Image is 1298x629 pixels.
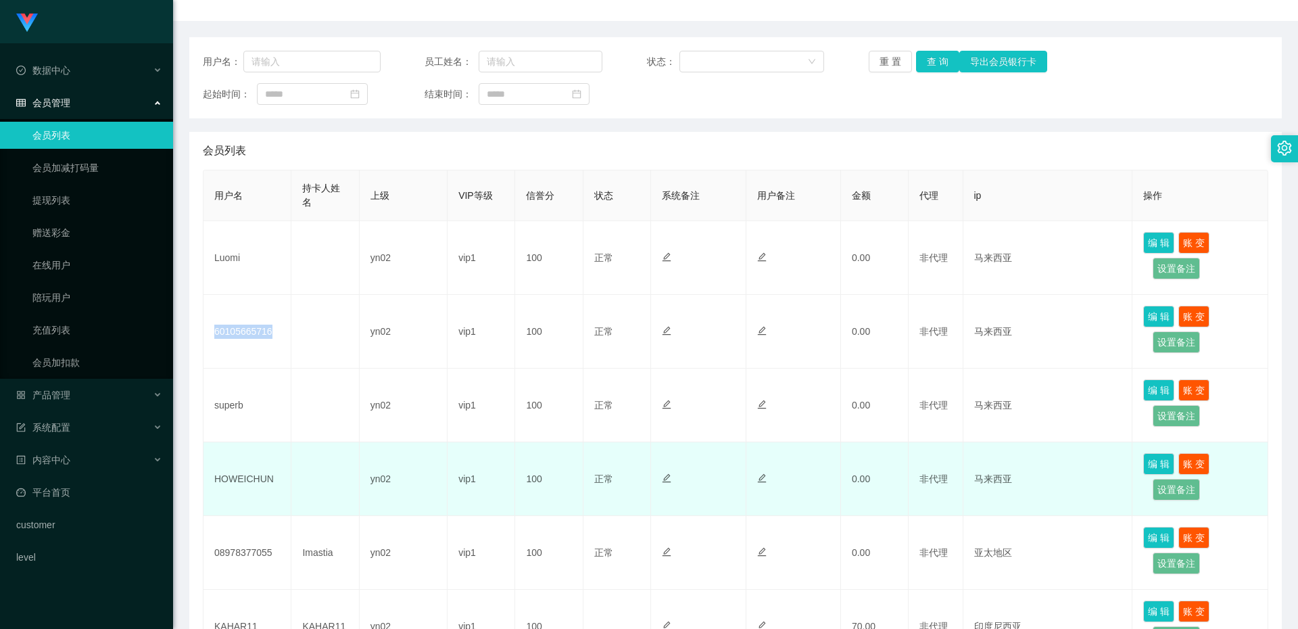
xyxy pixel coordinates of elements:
span: 会员管理 [16,97,70,108]
button: 设置备注 [1153,479,1200,500]
a: 在线用户 [32,252,162,279]
a: customer [16,511,162,538]
span: 金额 [852,190,871,201]
span: 用户名： [203,55,243,69]
span: 起始时间： [203,87,257,101]
td: 0.00 [841,516,909,590]
td: Imastia [291,516,359,590]
span: 正常 [594,400,613,411]
span: VIP等级 [458,190,493,201]
td: vip1 [448,295,515,369]
i: 图标: edit [757,473,767,483]
span: 状态： [647,55,680,69]
a: 会员列表 [32,122,162,149]
td: 100 [515,221,583,295]
a: 图标: dashboard平台首页 [16,479,162,506]
i: 图标: profile [16,455,26,465]
button: 设置备注 [1153,258,1200,279]
span: 内容中心 [16,455,70,465]
td: 100 [515,516,583,590]
img: logo.9652507e.png [16,14,38,32]
span: 用户名 [214,190,243,201]
button: 查 询 [916,51,959,72]
span: 会员列表 [203,143,246,159]
span: 非代理 [919,473,948,484]
td: 亚太地区 [963,516,1133,590]
td: yn02 [360,516,448,590]
span: 持卡人姓名 [302,183,340,208]
button: 编 辑 [1143,527,1174,549]
a: 赠送彩金 [32,219,162,246]
span: 系统配置 [16,422,70,433]
a: 会员加减打码量 [32,154,162,181]
span: 用户备注 [757,190,795,201]
span: 非代理 [919,252,948,263]
td: vip1 [448,516,515,590]
i: 图标: edit [662,326,671,335]
button: 编 辑 [1143,453,1174,475]
td: vip1 [448,369,515,442]
td: HOWEICHUN [203,442,291,516]
td: 100 [515,369,583,442]
button: 账 变 [1178,306,1209,327]
i: 图标: form [16,423,26,432]
i: 图标: edit [662,400,671,409]
td: yn02 [360,295,448,369]
i: 图标: edit [662,473,671,483]
span: 非代理 [919,326,948,337]
button: 账 变 [1178,527,1209,549]
td: yn02 [360,369,448,442]
i: 图标: check-circle-o [16,66,26,75]
a: 提现列表 [32,187,162,214]
span: 代理 [919,190,938,201]
i: 图标: edit [757,326,767,335]
button: 重 置 [869,51,912,72]
a: level [16,544,162,571]
button: 编 辑 [1143,232,1174,254]
td: 马来西亚 [963,442,1133,516]
i: 图标: edit [757,400,767,409]
button: 设置备注 [1153,405,1200,427]
td: 100 [515,442,583,516]
a: 会员加扣款 [32,349,162,376]
button: 账 变 [1178,232,1209,254]
td: 马来西亚 [963,221,1133,295]
i: 图标: edit [757,547,767,557]
td: Luomi [203,221,291,295]
td: 0.00 [841,442,909,516]
td: superb [203,369,291,442]
span: 正常 [594,252,613,263]
td: 马来西亚 [963,295,1133,369]
button: 账 变 [1178,601,1209,622]
i: 图标: calendar [350,89,360,99]
button: 编 辑 [1143,601,1174,622]
button: 设置备注 [1153,331,1200,353]
span: 非代理 [919,547,948,558]
span: ip [974,190,982,201]
a: 充值列表 [32,317,162,344]
span: 正常 [594,547,613,558]
td: 0.00 [841,369,909,442]
i: 图标: down [808,57,816,67]
i: 图标: appstore-o [16,390,26,400]
button: 设置备注 [1153,553,1200,574]
button: 账 变 [1178,379,1209,401]
td: 0.00 [841,221,909,295]
i: 图标: table [16,98,26,108]
td: 60105665716 [203,295,291,369]
td: 0.00 [841,295,909,369]
span: 信誉分 [526,190,554,201]
td: 100 [515,295,583,369]
span: 状态 [594,190,613,201]
button: 账 变 [1178,453,1209,475]
span: 系统备注 [662,190,700,201]
button: 编 辑 [1143,306,1174,327]
td: yn02 [360,221,448,295]
button: 导出会员银行卡 [959,51,1047,72]
span: 员工姓名： [425,55,479,69]
button: 编 辑 [1143,379,1174,401]
i: 图标: setting [1277,141,1292,156]
td: yn02 [360,442,448,516]
span: 正常 [594,326,613,337]
td: 08978377055 [203,516,291,590]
